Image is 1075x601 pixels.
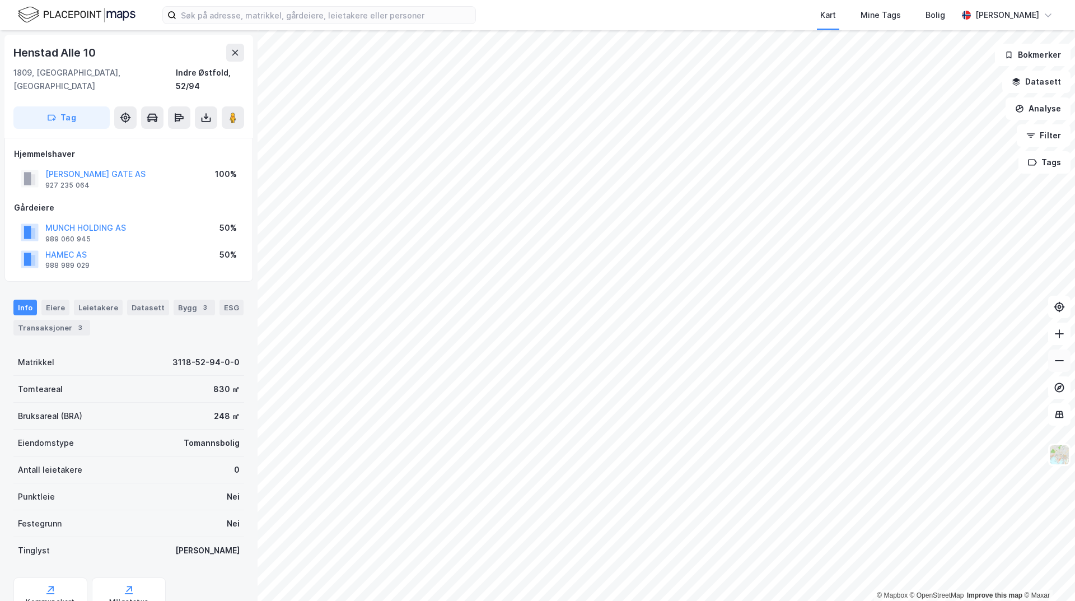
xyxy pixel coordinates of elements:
[74,300,123,315] div: Leietakere
[18,463,82,477] div: Antall leietakere
[227,490,240,504] div: Nei
[45,261,90,270] div: 988 989 029
[1002,71,1071,93] button: Datasett
[1019,547,1075,601] iframe: Chat Widget
[1018,151,1071,174] button: Tags
[18,517,62,530] div: Festegrunn
[14,201,244,215] div: Gårdeiere
[1049,444,1070,465] img: Z
[995,44,1071,66] button: Bokmerker
[13,106,110,129] button: Tag
[18,383,63,396] div: Tomteareal
[74,322,86,333] div: 3
[176,66,244,93] div: Indre Østfold, 52/94
[18,436,74,450] div: Eiendomstype
[219,248,237,262] div: 50%
[45,235,91,244] div: 989 060 945
[18,5,135,25] img: logo.f888ab2527a4732fd821a326f86c7f29.svg
[41,300,69,315] div: Eiere
[18,544,50,557] div: Tinglyst
[18,409,82,423] div: Bruksareal (BRA)
[213,383,240,396] div: 830 ㎡
[975,8,1039,22] div: [PERSON_NAME]
[176,7,475,24] input: Søk på adresse, matrikkel, gårdeiere, leietakere eller personer
[199,302,211,313] div: 3
[910,591,964,599] a: OpenStreetMap
[13,300,37,315] div: Info
[861,8,901,22] div: Mine Tags
[234,463,240,477] div: 0
[14,147,244,161] div: Hjemmelshaver
[1017,124,1071,147] button: Filter
[967,591,1022,599] a: Improve this map
[215,167,237,181] div: 100%
[174,300,215,315] div: Bygg
[219,221,237,235] div: 50%
[1006,97,1071,120] button: Analyse
[877,591,908,599] a: Mapbox
[175,544,240,557] div: [PERSON_NAME]
[18,356,54,369] div: Matrikkel
[820,8,836,22] div: Kart
[227,517,240,530] div: Nei
[18,490,55,504] div: Punktleie
[45,181,90,190] div: 927 235 064
[219,300,244,315] div: ESG
[926,8,945,22] div: Bolig
[13,320,90,336] div: Transaksjoner
[172,356,240,369] div: 3118-52-94-0-0
[214,409,240,423] div: 248 ㎡
[127,300,169,315] div: Datasett
[184,436,240,450] div: Tomannsbolig
[13,44,98,62] div: Henstad Alle 10
[13,66,176,93] div: 1809, [GEOGRAPHIC_DATA], [GEOGRAPHIC_DATA]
